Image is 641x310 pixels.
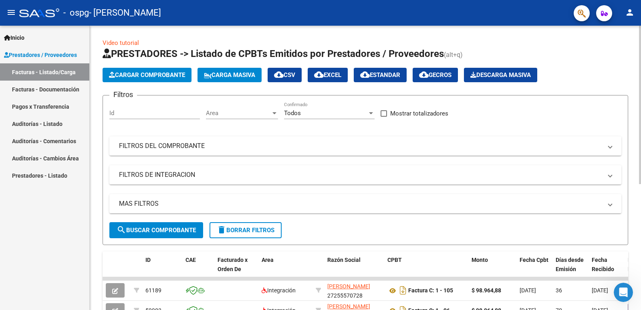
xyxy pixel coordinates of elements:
[592,257,614,272] span: Fecha Recibido
[360,71,400,79] span: Estandar
[520,287,536,294] span: [DATE]
[472,257,488,263] span: Monto
[419,70,429,79] mat-icon: cloud_download
[520,257,548,263] span: Fecha Cpbt
[103,48,444,59] span: PRESTADORES -> Listado de CPBTs Emitidos por Prestadores / Proveedores
[142,251,182,287] datatable-header-cell: ID
[119,142,602,150] mat-panel-title: FILTROS DEL COMPROBANTE
[444,51,463,59] span: (alt+q)
[262,287,296,294] span: Integración
[117,225,126,235] mat-icon: search
[556,287,562,294] span: 36
[468,251,516,287] datatable-header-cell: Monto
[109,222,203,238] button: Buscar Comprobante
[214,251,258,287] datatable-header-cell: Facturado x Orden De
[387,257,402,263] span: CPBT
[109,136,621,156] mat-expansion-panel-header: FILTROS DEL COMPROBANTE
[614,283,633,302] iframe: Intercom live chat
[103,39,139,47] a: Video tutorial
[284,109,301,117] span: Todos
[145,257,151,263] span: ID
[198,68,262,82] button: Carga Masiva
[464,68,537,82] button: Descarga Masiva
[4,51,77,59] span: Prestadores / Proveedores
[109,165,621,184] mat-expansion-panel-header: FILTROS DE INTEGRACION
[63,4,89,22] span: - ospg
[109,89,137,100] h3: Filtros
[119,199,602,208] mat-panel-title: MAS FILTROS
[314,71,341,79] span: EXCEL
[210,222,282,238] button: Borrar Filtros
[472,287,501,294] strong: $ 98.964,88
[408,288,453,294] strong: Factura C: 1 - 105
[103,68,191,82] button: Cargar Comprobante
[398,284,408,297] i: Descargar documento
[217,227,274,234] span: Borrar Filtros
[470,71,531,79] span: Descarga Masiva
[185,257,196,263] span: CAE
[354,68,407,82] button: Estandar
[204,71,255,79] span: Carga Masiva
[324,251,384,287] datatable-header-cell: Razón Social
[327,282,381,299] div: 27255570728
[314,70,324,79] mat-icon: cloud_download
[413,68,458,82] button: Gecros
[308,68,348,82] button: EXCEL
[119,170,602,179] mat-panel-title: FILTROS DE INTEGRACION
[182,251,214,287] datatable-header-cell: CAE
[89,4,161,22] span: - [PERSON_NAME]
[6,8,16,17] mat-icon: menu
[218,257,248,272] span: Facturado x Orden De
[592,287,608,294] span: [DATE]
[384,251,468,287] datatable-header-cell: CPBT
[516,251,552,287] datatable-header-cell: Fecha Cpbt
[419,71,452,79] span: Gecros
[327,303,370,310] span: [PERSON_NAME]
[274,70,284,79] mat-icon: cloud_download
[206,109,271,117] span: Area
[117,227,196,234] span: Buscar Comprobante
[464,68,537,82] app-download-masive: Descarga masiva de comprobantes (adjuntos)
[556,257,584,272] span: Días desde Emisión
[552,251,589,287] datatable-header-cell: Días desde Emisión
[268,68,302,82] button: CSV
[625,8,635,17] mat-icon: person
[109,71,185,79] span: Cargar Comprobante
[4,33,24,42] span: Inicio
[589,251,625,287] datatable-header-cell: Fecha Recibido
[217,225,226,235] mat-icon: delete
[274,71,295,79] span: CSV
[360,70,370,79] mat-icon: cloud_download
[327,257,361,263] span: Razón Social
[390,109,448,118] span: Mostrar totalizadores
[327,283,370,290] span: [PERSON_NAME]
[145,287,161,294] span: 61189
[109,194,621,213] mat-expansion-panel-header: MAS FILTROS
[258,251,312,287] datatable-header-cell: Area
[262,257,274,263] span: Area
